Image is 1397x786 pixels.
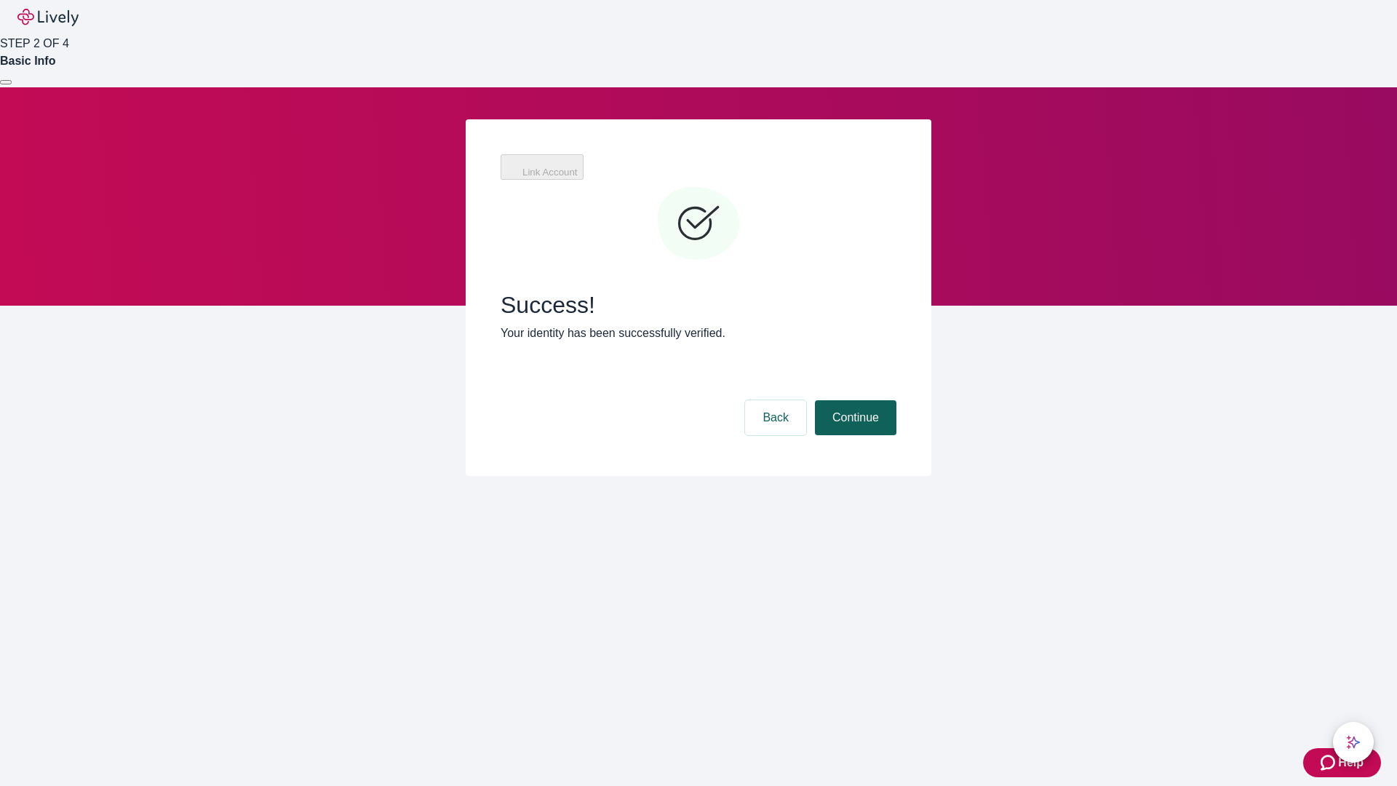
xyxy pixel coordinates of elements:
[1321,754,1338,771] svg: Zendesk support icon
[501,291,896,319] span: Success!
[815,400,896,435] button: Continue
[1338,754,1364,771] span: Help
[1303,748,1381,777] button: Zendesk support iconHelp
[501,325,896,342] p: Your identity has been successfully verified.
[655,180,742,268] svg: Checkmark icon
[745,400,806,435] button: Back
[1346,735,1361,750] svg: Lively AI Assistant
[17,9,79,26] img: Lively
[501,154,584,180] button: Link Account
[1333,722,1374,763] button: chat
